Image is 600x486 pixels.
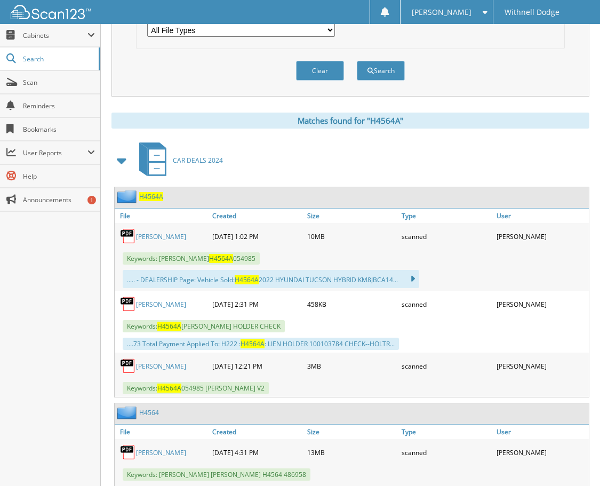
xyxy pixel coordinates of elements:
a: [PERSON_NAME] [136,232,186,241]
a: Type [399,425,494,439]
img: folder2.png [117,406,139,419]
div: scanned [399,442,494,463]
span: Keywords: [PERSON_NAME] [PERSON_NAME] H4564 486958 [123,468,310,481]
div: Matches found for "H4564A" [111,113,589,129]
a: H4564A [139,192,163,201]
span: H4564A [209,254,233,263]
span: [PERSON_NAME] [412,9,471,15]
div: [PERSON_NAME] [494,355,589,377]
a: Created [210,209,305,223]
a: Size [305,209,399,223]
span: Announcements [23,195,95,204]
a: Type [399,209,494,223]
div: [DATE] 1:02 PM [210,226,305,247]
span: H4564A [235,275,259,284]
span: Withnell Dodge [505,9,559,15]
div: ..... - DEALERSHIP Page: Vehicle Sold: 2022 HYUNDAI TUCSON HYBRID KM8JBCA14... [123,270,419,288]
a: Size [305,425,399,439]
img: folder2.png [117,190,139,203]
div: 458KB [305,293,399,315]
span: Keywords: [PERSON_NAME] HOLDER CHECK [123,320,285,332]
a: User [494,425,589,439]
div: [PERSON_NAME] [494,226,589,247]
img: scan123-logo-white.svg [11,5,91,19]
a: H4564 [139,408,159,417]
span: Scan [23,78,95,87]
a: CAR DEALS 2024 [133,139,223,181]
span: Keywords: 054985 [PERSON_NAME] V2 [123,382,269,394]
a: [PERSON_NAME] [136,448,186,457]
div: 1 [87,196,96,204]
a: Created [210,425,305,439]
div: [DATE] 2:31 PM [210,293,305,315]
span: Keywords: [PERSON_NAME] 054985 [123,252,260,265]
a: File [115,209,210,223]
span: Search [23,54,93,63]
a: File [115,425,210,439]
div: 3MB [305,355,399,377]
a: User [494,209,589,223]
a: [PERSON_NAME] [136,362,186,371]
span: H4564A [241,339,265,348]
div: [DATE] 12:21 PM [210,355,305,377]
div: 10MB [305,226,399,247]
span: H4564A [157,384,181,393]
span: Help [23,172,95,181]
span: H4564A [157,322,181,331]
div: scanned [399,355,494,377]
span: Reminders [23,101,95,110]
div: 13MB [305,442,399,463]
a: [PERSON_NAME] [136,300,186,309]
div: [PERSON_NAME] [494,293,589,315]
img: PDF.png [120,358,136,374]
img: PDF.png [120,228,136,244]
div: scanned [399,293,494,315]
div: ....73 Total Payment Applied To: H222 : : LIEN HOLDER 100103784 CHECK--HOLTR... [123,338,399,350]
div: [PERSON_NAME] [494,442,589,463]
span: CAR DEALS 2024 [173,156,223,165]
button: Search [357,61,405,81]
span: Cabinets [23,31,87,40]
button: Clear [296,61,344,81]
img: PDF.png [120,296,136,312]
div: [DATE] 4:31 PM [210,442,305,463]
span: User Reports [23,148,87,157]
div: scanned [399,226,494,247]
img: PDF.png [120,444,136,460]
span: Bookmarks [23,125,95,134]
